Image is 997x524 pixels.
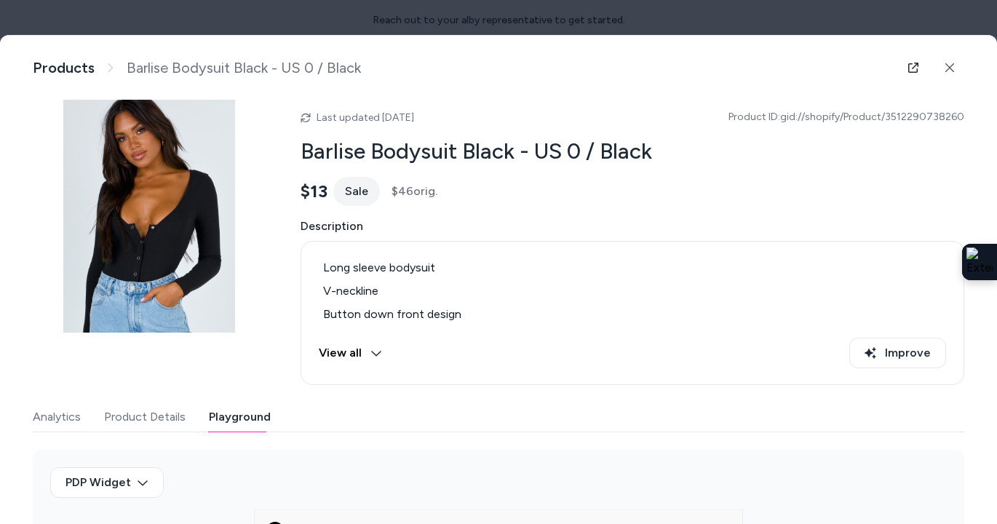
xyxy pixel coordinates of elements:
span: Description [301,218,964,235]
nav: breadcrumb [33,59,361,77]
img: 1_5379a0c2-aa37-4fd1-8315-c2d57868eb78.jpg [33,100,266,333]
button: Playground [209,402,271,432]
h2: Barlise Bodysuit Black - US 0 / Black [301,138,964,165]
button: PDP Widget [50,467,164,498]
button: View all [319,338,382,368]
button: Improve [849,338,946,368]
div: Sale [333,177,380,206]
a: Products [33,59,95,77]
button: Product Details [104,402,186,432]
span: $46 orig. [392,183,437,200]
span: Barlise Bodysuit Black - US 0 / Black [127,59,361,77]
span: PDP Widget [65,474,131,491]
span: $13 [301,180,327,202]
li: Button down front design [319,306,946,323]
li: V-neckline [319,282,946,300]
span: Product ID: gid://shopify/Product/3512290738260 [728,110,964,124]
button: Analytics [33,402,81,432]
li: Long sleeve bodysuit [319,259,946,277]
span: Last updated [DATE] [317,111,414,124]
